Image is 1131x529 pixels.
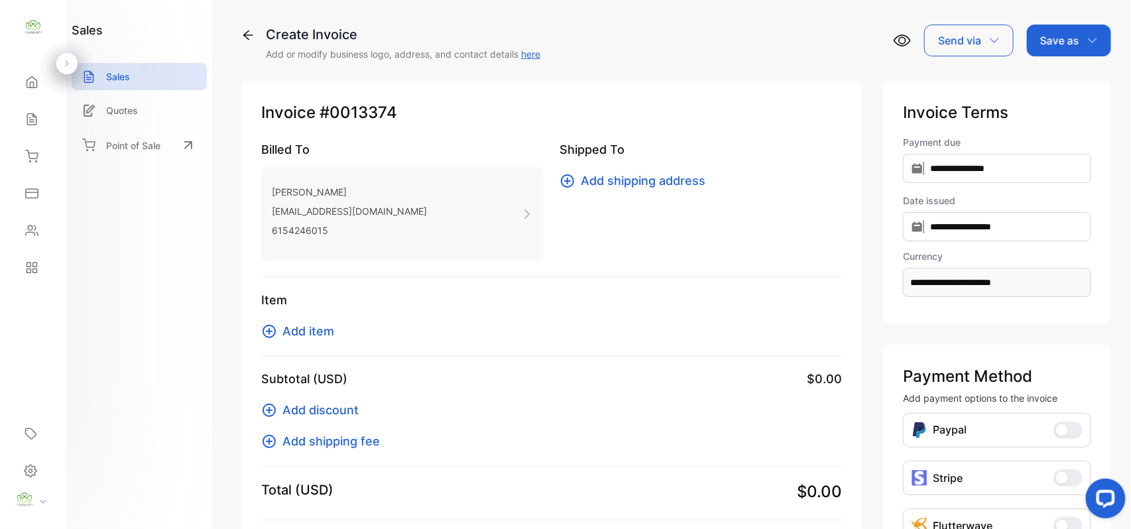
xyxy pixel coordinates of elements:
[72,21,103,39] h1: sales
[903,365,1091,388] p: Payment Method
[560,172,713,190] button: Add shipping address
[807,370,842,388] span: $0.00
[933,470,963,486] p: Stripe
[106,103,138,117] p: Quotes
[72,63,207,90] a: Sales
[266,25,540,44] div: Create Invoice
[261,401,367,419] button: Add discount
[797,480,842,504] span: $0.00
[903,135,1091,149] label: Payment due
[903,249,1091,263] label: Currency
[1027,25,1111,56] button: Save as
[15,490,34,510] img: profile
[272,202,427,221] p: [EMAIL_ADDRESS][DOMAIN_NAME]
[266,47,540,61] p: Add or modify business logo, address, and contact details
[72,97,207,124] a: Quotes
[272,221,427,240] p: 6154246015
[1075,473,1131,529] iframe: LiveChat chat widget
[560,141,842,158] p: Shipped To
[272,182,427,202] p: [PERSON_NAME]
[261,291,842,309] p: Item
[282,432,380,450] span: Add shipping fee
[106,70,130,84] p: Sales
[903,391,1091,405] p: Add payment options to the invoice
[912,422,927,439] img: Icon
[282,401,359,419] span: Add discount
[933,422,967,439] p: Paypal
[903,101,1091,125] p: Invoice Terms
[261,480,333,500] p: Total (USD)
[72,131,207,160] a: Point of Sale
[521,48,540,60] a: here
[23,17,43,37] img: logo
[1040,32,1079,48] p: Save as
[106,139,160,152] p: Point of Sale
[261,101,842,125] p: Invoice
[924,25,1014,56] button: Send via
[320,101,397,125] span: #0013374
[261,322,342,340] button: Add item
[938,32,981,48] p: Send via
[282,322,334,340] span: Add item
[912,470,927,486] img: icon
[581,172,705,190] span: Add shipping address
[261,370,347,388] p: Subtotal (USD)
[261,432,388,450] button: Add shipping fee
[261,141,544,158] p: Billed To
[903,194,1091,207] label: Date issued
